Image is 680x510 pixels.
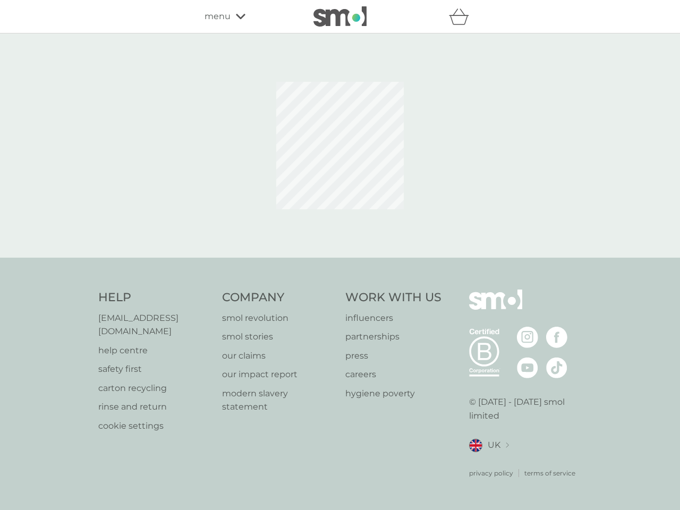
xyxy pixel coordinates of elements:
img: visit the smol Facebook page [546,327,567,348]
a: safety first [98,362,211,376]
a: our impact report [222,368,335,381]
a: rinse and return [98,400,211,414]
div: basket [449,6,475,27]
a: carton recycling [98,381,211,395]
a: partnerships [345,330,441,344]
h4: Work With Us [345,290,441,306]
h4: Company [222,290,335,306]
a: influencers [345,311,441,325]
a: hygiene poverty [345,387,441,401]
a: cookie settings [98,419,211,433]
a: careers [345,368,441,381]
img: visit the smol Instagram page [517,327,538,348]
a: smol revolution [222,311,335,325]
h4: Help [98,290,211,306]
a: help centre [98,344,211,358]
a: modern slavery statement [222,387,335,414]
img: visit the smol Youtube page [517,357,538,378]
span: UK [488,438,500,452]
img: smol [469,290,522,326]
img: smol [313,6,367,27]
img: select a new location [506,443,509,448]
p: © [DATE] - [DATE] smol limited [469,395,582,422]
img: visit the smol Tiktok page [546,357,567,378]
a: smol stories [222,330,335,344]
img: UK flag [469,439,482,452]
a: privacy policy [469,468,513,478]
a: terms of service [524,468,575,478]
a: our claims [222,349,335,363]
span: menu [205,10,231,23]
a: press [345,349,441,363]
a: [EMAIL_ADDRESS][DOMAIN_NAME] [98,311,211,338]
